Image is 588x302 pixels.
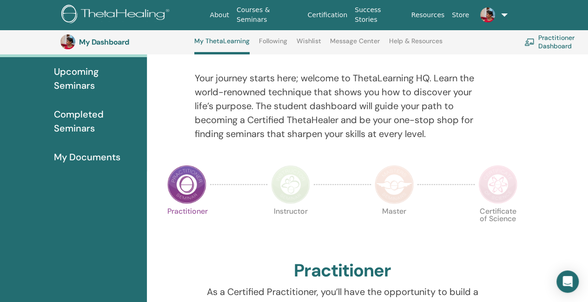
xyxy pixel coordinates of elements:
a: About [206,7,233,24]
span: Upcoming Seminars [54,65,139,92]
a: Store [448,7,473,24]
a: Success Stories [351,1,407,28]
a: Wishlist [297,37,321,52]
img: default.jpg [480,7,495,22]
p: Certificate of Science [478,208,517,247]
p: Master [375,208,414,247]
h3: Hello, Hina [309,39,376,56]
p: Instructor [271,208,310,247]
a: My ThetaLearning [194,37,250,54]
h3: My Dashboard [79,38,172,46]
span: My Documents [54,150,120,164]
a: Courses & Seminars [233,1,304,28]
a: Following [259,37,287,52]
img: Instructor [271,165,310,204]
img: logo.png [61,5,172,26]
p: Your journey starts here; welcome to ThetaLearning HQ. Learn the world-renowned technique that sh... [195,71,490,141]
a: Help & Resources [389,37,443,52]
img: Certificate of Science [478,165,517,204]
p: Practitioner [167,208,206,247]
img: default.jpg [60,34,75,49]
span: Completed Seminars [54,107,139,135]
img: Master [375,165,414,204]
img: Practitioner [167,165,206,204]
a: Certification [304,7,351,24]
img: chalkboard-teacher.svg [524,38,535,46]
a: Message Center [330,37,380,52]
div: Open Intercom Messenger [556,270,579,293]
a: Resources [408,7,449,24]
h2: Practitioner [294,260,391,282]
